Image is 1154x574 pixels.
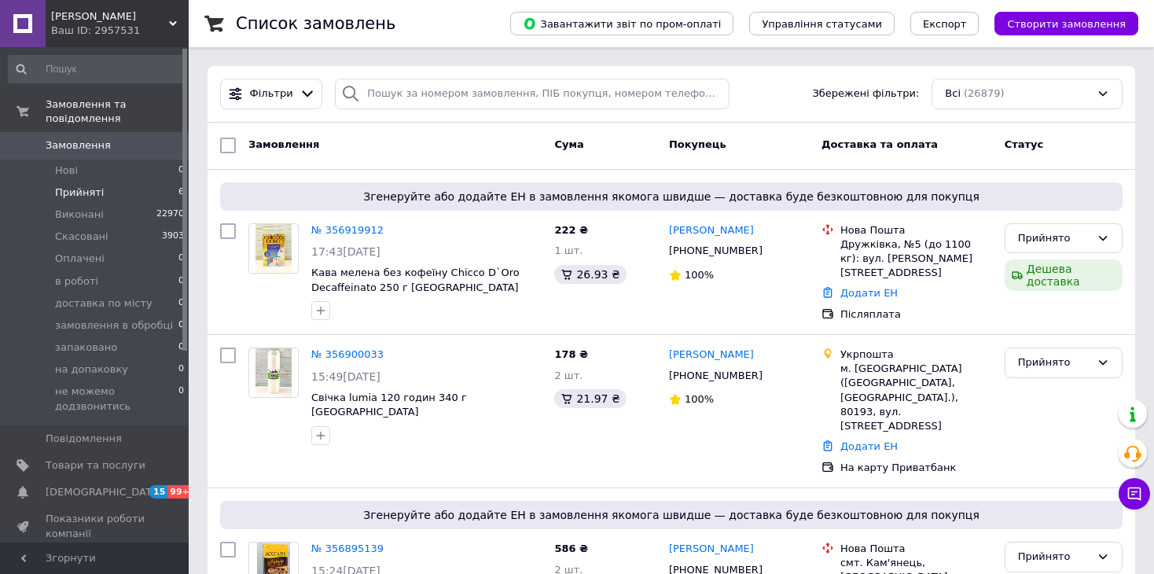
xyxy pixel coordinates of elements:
[178,164,184,178] span: 0
[554,348,588,360] span: 178 ₴
[162,230,184,244] span: 3903
[250,86,293,101] span: Фільтри
[554,245,583,256] span: 1 шт.
[812,86,919,101] span: Збережені фільтри:
[840,440,898,452] a: Додати ЕН
[226,189,1116,204] span: Згенеруйте або додайте ЕН в замовлення якомога швидше — доставка буде безкоштовною для покупця
[669,138,726,150] span: Покупець
[55,230,108,244] span: Скасовані
[226,507,1116,523] span: Згенеруйте або додайте ЕН в замовлення якомога швидше — доставка буде безкоштовною для покупця
[840,287,898,299] a: Додати ЕН
[821,138,938,150] span: Доставка та оплата
[311,370,380,383] span: 15:49[DATE]
[979,17,1138,29] a: Створити замовлення
[149,485,167,499] span: 15
[749,12,895,35] button: Управління статусами
[554,370,583,381] span: 2 шт.
[178,274,184,289] span: 0
[236,14,395,33] h1: Список замовлень
[1018,355,1090,371] div: Прийнято
[255,224,292,273] img: Фото товару
[248,223,299,274] a: Фото товару
[51,24,189,38] div: Ваш ID: 2957531
[255,348,292,397] img: Фото товару
[1018,230,1090,247] div: Прийнято
[994,12,1138,35] button: Створити замовлення
[55,340,117,355] span: запаковано
[46,485,162,499] span: [DEMOGRAPHIC_DATA]
[55,362,128,377] span: на допаковку
[311,224,384,236] a: № 356919912
[46,512,145,540] span: Показники роботи компанії
[178,385,184,413] span: 0
[55,318,173,333] span: замовлення в обробці
[669,348,754,362] a: [PERSON_NAME]
[51,9,169,24] span: Пан Марципан
[46,138,111,153] span: Замовлення
[311,348,384,360] a: № 356900033
[685,269,714,281] span: 100%
[55,252,105,266] span: Оплачені
[910,12,979,35] button: Експорт
[923,18,967,30] span: Експорт
[964,87,1005,99] span: (26879)
[156,208,184,222] span: 22970
[1005,259,1123,291] div: Дешева доставка
[248,138,319,150] span: Замовлення
[666,366,766,386] div: [PHONE_NUMBER]
[840,542,992,556] div: Нова Пошта
[55,296,153,311] span: доставка по місту
[840,362,992,433] div: м. [GEOGRAPHIC_DATA] ([GEOGRAPHIC_DATA], [GEOGRAPHIC_DATA].), 80193, вул. [STREET_ADDRESS]
[178,186,184,200] span: 6
[945,86,961,101] span: Всі
[1007,18,1126,30] span: Створити замовлення
[311,267,520,293] a: Кава мелена без кофеїну Chicco D`Oro Decaffeinato 250 г [GEOGRAPHIC_DATA]
[311,245,380,258] span: 17:43[DATE]
[8,55,186,83] input: Пошук
[335,79,729,109] input: Пошук за номером замовлення, ПІБ покупця, номером телефону, Email, номером накладної
[669,542,754,557] a: [PERSON_NAME]
[554,138,583,150] span: Cума
[311,392,467,418] a: Свічка lumia 120 годин 340 г [GEOGRAPHIC_DATA]
[1119,478,1150,510] button: Чат з покупцем
[840,223,992,237] div: Нова Пошта
[510,12,733,35] button: Завантажити звіт по пром-оплаті
[666,241,766,261] div: [PHONE_NUMBER]
[685,393,714,405] span: 100%
[46,458,145,473] span: Товари та послуги
[1018,549,1090,565] div: Прийнято
[1005,138,1044,150] span: Статус
[55,208,104,222] span: Виконані
[248,348,299,398] a: Фото товару
[178,252,184,266] span: 0
[46,98,189,126] span: Замовлення та повідомлення
[762,18,882,30] span: Управління статусами
[55,274,98,289] span: в роботі
[178,362,184,377] span: 0
[554,543,588,554] span: 586 ₴
[55,164,78,178] span: Нові
[840,348,992,362] div: Укрпошта
[55,385,178,413] span: не можемо додзвонитись
[554,389,626,408] div: 21.97 ₴
[554,224,588,236] span: 222 ₴
[55,186,104,200] span: Прийняті
[46,432,122,446] span: Повідомлення
[669,223,754,238] a: [PERSON_NAME]
[178,340,184,355] span: 0
[840,237,992,281] div: Дружківка, №5 (до 1100 кг): вул. [PERSON_NAME][STREET_ADDRESS]
[523,17,721,31] span: Завантажити звіт по пром-оплаті
[840,461,992,475] div: На карту Приватбанк
[554,265,626,284] div: 26.93 ₴
[311,543,384,554] a: № 356895139
[167,485,193,499] span: 99+
[178,296,184,311] span: 0
[178,318,184,333] span: 0
[840,307,992,322] div: Післяплата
